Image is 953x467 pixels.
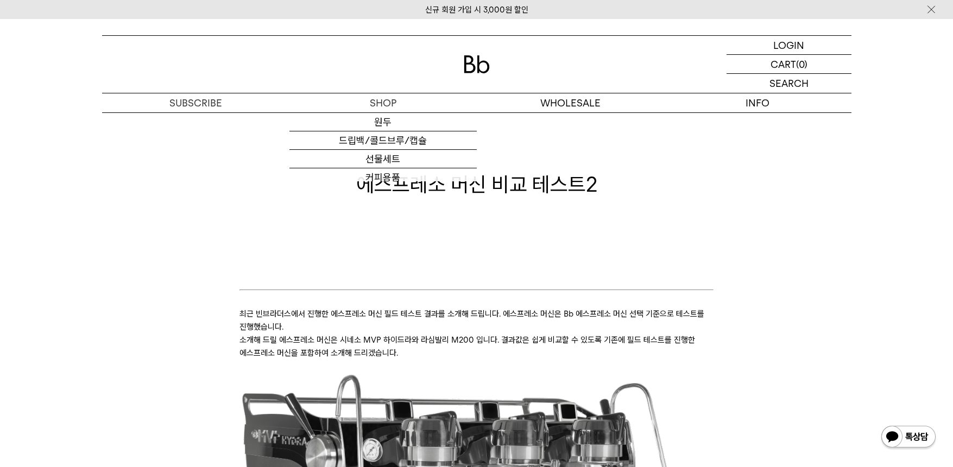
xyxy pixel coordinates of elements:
[289,131,477,150] a: 드립백/콜드브루/캡슐
[769,74,809,93] p: SEARCH
[727,36,851,55] a: LOGIN
[102,170,851,199] h1: 에스프레소 머신 비교 테스트2
[664,93,851,112] p: INFO
[880,425,937,451] img: 카카오톡 채널 1:1 채팅 버튼
[727,55,851,74] a: CART (0)
[289,168,477,187] a: 커피용품
[425,5,528,15] a: 신규 회원 가입 시 3,000원 할인
[796,55,807,73] p: (0)
[289,113,477,131] a: 원두
[239,307,714,333] p: 최근 빈브라더스에서 진행한 에스프레소 머신 필드 테스트 결과를 소개해 드립니다. 에스프레소 머신은 Bb 에스프레소 머신 선택 기준으로 테스트를 진행했습니다.
[289,93,477,112] a: SHOP
[773,36,804,54] p: LOGIN
[771,55,796,73] p: CART
[289,150,477,168] a: 선물세트
[477,93,664,112] p: WHOLESALE
[464,55,490,73] img: 로고
[239,333,714,359] p: 소개해 드릴 에스프레소 머신은 시네소 MVP 하이드라와 라심발리 M200 입니다. 결과값은 쉽게 비교할 수 있도록 기존에 필드 테스트를 진행한 에스프레소 머신을 포함하여 소개...
[102,93,289,112] a: SUBSCRIBE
